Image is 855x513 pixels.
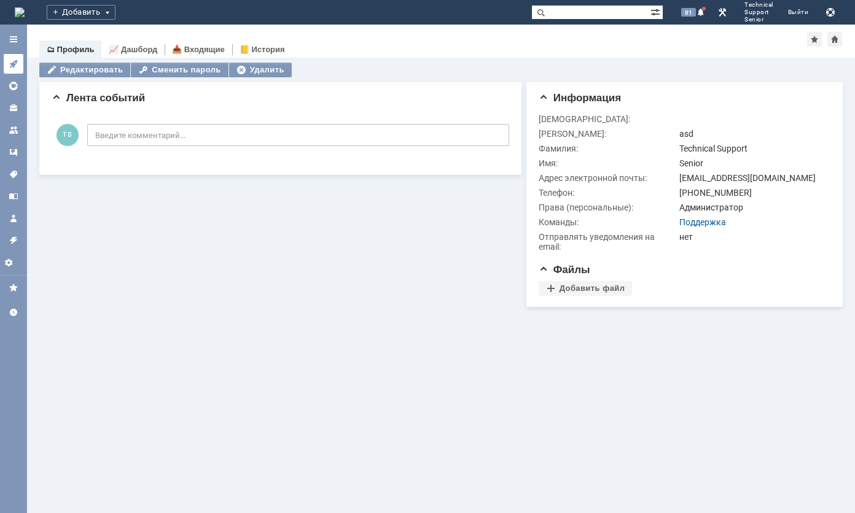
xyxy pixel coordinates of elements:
a: Правила автоматизации [4,231,23,250]
div: Адрес электронной почты: [539,173,677,183]
a: 🗂 Профиль [47,45,94,54]
div: Technical Support [679,144,825,153]
div: Администратор [679,202,825,212]
span: Support [744,9,773,16]
div: Отправлять уведомления на email: [539,232,677,252]
a: Активности [4,54,23,74]
a: Теги [4,164,23,184]
button: Сохранить лог [823,5,838,20]
div: Senior [679,158,825,168]
div: Фамилия: [539,144,677,153]
span: TS [57,124,79,146]
span: 81 [681,8,696,17]
div: Имя: [539,158,677,168]
div: [EMAIL_ADDRESS][DOMAIN_NAME] [679,173,825,183]
div: Добавить [47,5,115,20]
a: Перейти на домашнюю страницу [15,7,25,17]
img: logo [15,7,25,17]
span: Расширенный поиск [650,6,663,17]
a: Клиенты [4,98,23,118]
div: Права (персональные): [539,202,677,212]
a: Перейти в интерфейс администратора [715,5,730,20]
div: [DEMOGRAPHIC_DATA]: [539,114,677,124]
a: Команды и агенты [4,120,23,140]
span: Senior [744,16,773,23]
div: Команды: [539,217,677,227]
span: Лента событий [52,92,145,104]
span: Technical [744,1,773,9]
a: 📒 История [240,45,285,54]
a: Общая аналитика [4,76,23,96]
span: Файлы [539,264,590,276]
div: нет [679,232,825,242]
a: 📈 Дашборд [109,45,157,54]
div: Телефон: [539,188,677,198]
a: Поддержка [679,217,726,227]
a: База знаний [4,187,23,206]
span: Настройки [4,258,23,268]
div: [PERSON_NAME]: [539,129,677,139]
span: Информация [539,92,621,104]
a: Настройки [4,253,23,272]
div: asd [679,129,825,139]
div: Сделать домашней страницей [827,32,842,47]
a: 📥 Входящие [172,45,225,54]
div: Добавить в избранное [807,32,822,47]
div: [PHONE_NUMBER] [679,188,825,198]
a: Мой профиль [4,209,23,228]
a: Шаблоны комментариев [4,142,23,162]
